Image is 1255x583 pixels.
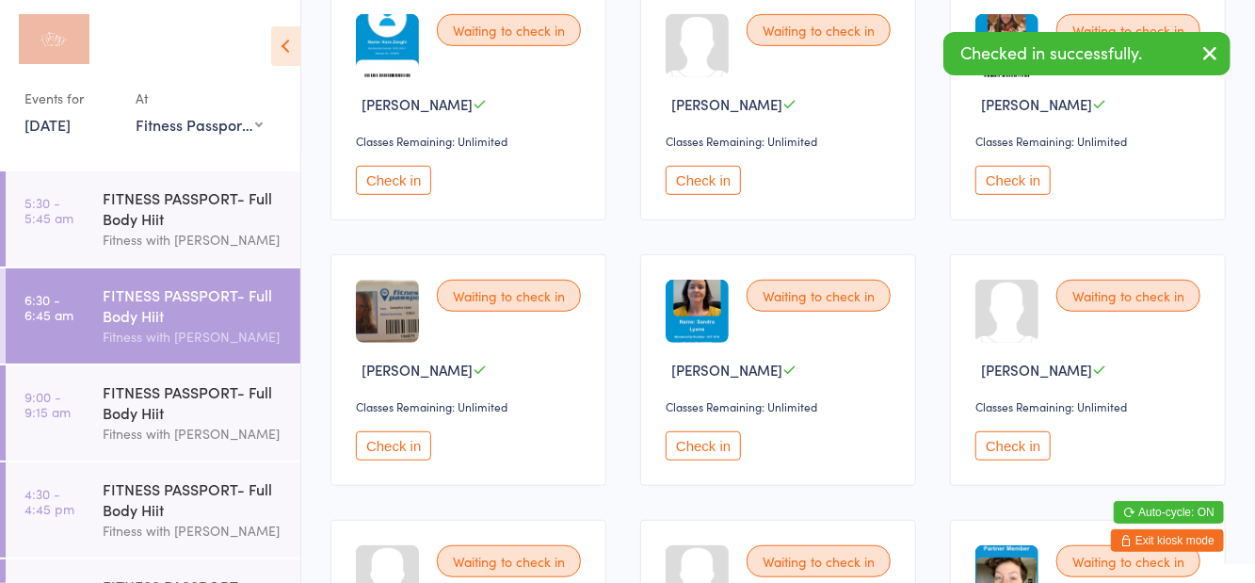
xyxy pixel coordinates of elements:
[103,229,284,251] div: Fitness with [PERSON_NAME]
[981,94,1092,114] span: [PERSON_NAME]
[671,94,782,114] span: [PERSON_NAME]
[362,94,473,114] span: [PERSON_NAME]
[356,398,587,414] div: Classes Remaining: Unlimited
[6,171,300,267] a: 5:30 -5:45 amFITNESS PASSPORT- Full Body HiitFitness with [PERSON_NAME]
[362,360,473,380] span: [PERSON_NAME]
[437,14,581,46] div: Waiting to check in
[666,166,741,195] button: Check in
[671,360,782,380] span: [PERSON_NAME]
[356,166,431,195] button: Check in
[1114,501,1224,524] button: Auto-cycle: ON
[975,166,1051,195] button: Check in
[1056,280,1200,312] div: Waiting to check in
[103,520,284,542] div: Fitness with [PERSON_NAME]
[747,14,891,46] div: Waiting to check in
[747,545,891,577] div: Waiting to check in
[975,14,1038,77] img: image1745183519.png
[666,431,741,461] button: Check in
[356,431,431,461] button: Check in
[24,195,73,225] time: 5:30 - 5:45 am
[6,462,300,558] a: 4:30 -4:45 pmFITNESS PASSPORT- Full Body HiitFitness with [PERSON_NAME]
[6,268,300,364] a: 6:30 -6:45 amFITNESS PASSPORT- Full Body HiitFitness with [PERSON_NAME]
[1056,545,1200,577] div: Waiting to check in
[666,280,729,343] img: image1753738338.png
[975,398,1206,414] div: Classes Remaining: Unlimited
[103,478,284,520] div: FITNESS PASSPORT- Full Body Hiit
[356,280,419,343] img: image1650745548.png
[747,280,891,312] div: Waiting to check in
[24,83,117,114] div: Events for
[24,389,71,419] time: 9:00 - 9:15 am
[136,114,263,135] div: Fitness Passport- Women's Fitness Studio
[943,32,1231,75] div: Checked in successfully.
[24,486,74,516] time: 4:30 - 4:45 pm
[1056,14,1200,46] div: Waiting to check in
[103,381,284,423] div: FITNESS PASSPORT- Full Body Hiit
[356,133,587,149] div: Classes Remaining: Unlimited
[19,14,89,64] img: Fitness with Zoe
[437,545,581,577] div: Waiting to check in
[666,133,896,149] div: Classes Remaining: Unlimited
[666,398,896,414] div: Classes Remaining: Unlimited
[103,423,284,445] div: Fitness with [PERSON_NAME]
[975,133,1206,149] div: Classes Remaining: Unlimited
[103,284,284,326] div: FITNESS PASSPORT- Full Body Hiit
[981,360,1092,380] span: [PERSON_NAME]
[437,280,581,312] div: Waiting to check in
[24,292,73,322] time: 6:30 - 6:45 am
[356,14,419,77] img: image1754023488.png
[24,114,71,135] a: [DATE]
[136,83,263,114] div: At
[103,326,284,348] div: Fitness with [PERSON_NAME]
[103,187,284,229] div: FITNESS PASSPORT- Full Body Hiit
[1111,529,1224,552] button: Exit kiosk mode
[975,431,1051,461] button: Check in
[6,365,300,461] a: 9:00 -9:15 amFITNESS PASSPORT- Full Body HiitFitness with [PERSON_NAME]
